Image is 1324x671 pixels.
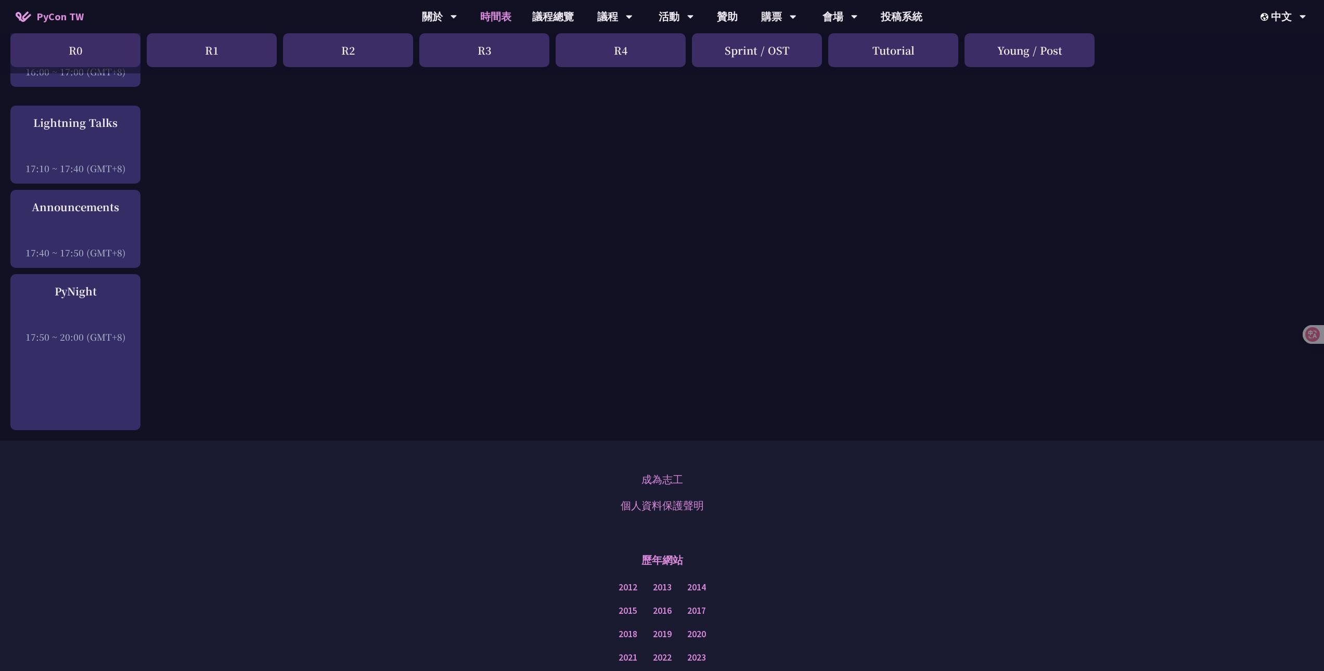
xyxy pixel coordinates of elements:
[16,330,135,343] div: 17:50 ~ 20:00 (GMT+8)
[147,33,277,67] div: R1
[419,33,549,67] div: R3
[692,33,822,67] div: Sprint / OST
[965,33,1095,67] div: Young / Post
[16,115,135,131] div: Lightning Talks
[16,11,31,22] img: Home icon of PyCon TW 2025
[5,4,94,30] a: PyCon TW
[36,9,84,24] span: PyCon TW
[16,199,135,215] div: Announcements
[16,246,135,259] div: 17:40 ~ 17:50 (GMT+8)
[619,581,637,594] a: 2012
[653,581,672,594] a: 2013
[653,651,672,664] a: 2022
[16,162,135,175] div: 17:10 ~ 17:40 (GMT+8)
[641,472,683,487] a: 成為志工
[687,628,706,641] a: 2020
[619,628,637,641] a: 2018
[687,651,706,664] a: 2023
[10,33,140,67] div: R0
[828,33,958,67] div: Tutorial
[16,283,135,299] div: PyNight
[687,581,706,594] a: 2014
[687,604,706,617] a: 2017
[619,604,637,617] a: 2015
[16,115,135,175] a: Lightning Talks 17:10 ~ 17:40 (GMT+8)
[653,628,672,641] a: 2019
[641,545,683,576] p: 歷年網站
[621,498,704,513] a: 個人資料保護聲明
[1261,13,1271,21] img: Locale Icon
[556,33,686,67] div: R4
[653,604,672,617] a: 2016
[283,33,413,67] div: R2
[619,651,637,664] a: 2021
